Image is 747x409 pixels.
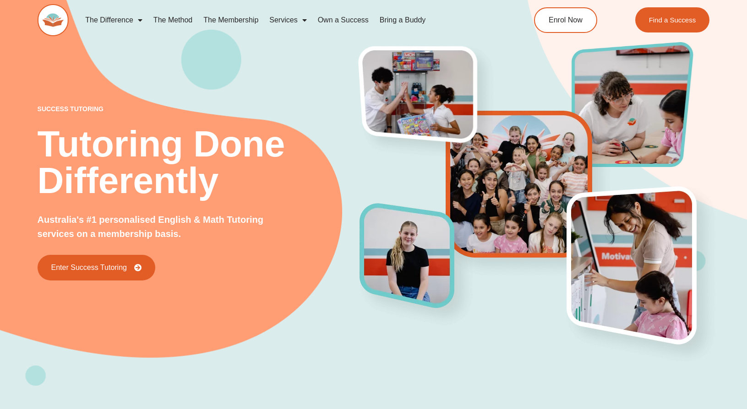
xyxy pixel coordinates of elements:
[38,126,360,199] h2: Tutoring Done Differently
[549,16,583,24] span: Enrol Now
[649,16,696,23] span: Find a Success
[80,10,496,31] nav: Menu
[635,7,710,32] a: Find a Success
[38,255,155,280] a: Enter Success Tutoring
[198,10,264,31] a: The Membership
[148,10,198,31] a: The Method
[534,7,597,33] a: Enrol Now
[374,10,431,31] a: Bring a Buddy
[264,10,312,31] a: Services
[38,106,360,112] p: success tutoring
[51,264,127,271] span: Enter Success Tutoring
[80,10,148,31] a: The Difference
[38,213,273,241] p: Australia's #1 personalised English & Math Tutoring services on a membership basis.
[312,10,374,31] a: Own a Success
